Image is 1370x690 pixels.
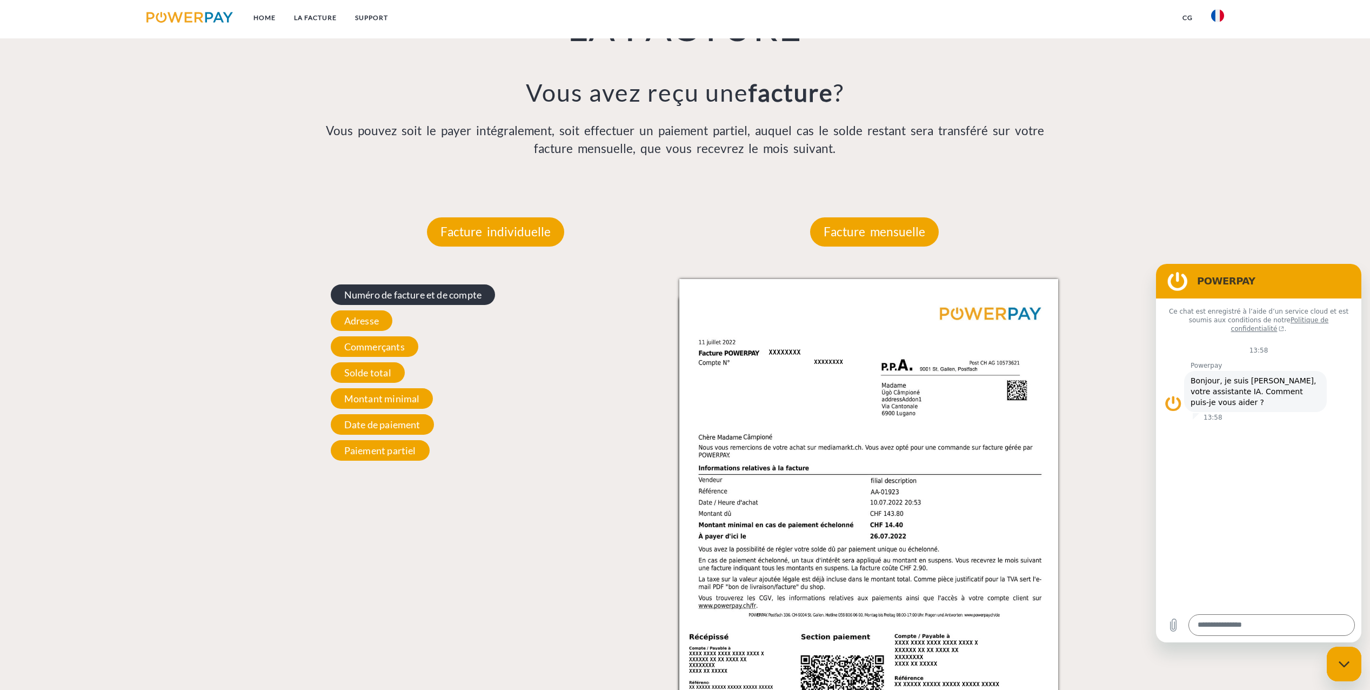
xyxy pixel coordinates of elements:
a: LA FACTURE [285,8,346,28]
iframe: Bouton de lancement de la fenêtre de messagerie, conversation en cours [1327,647,1361,681]
p: Facture individuelle [427,217,564,247]
span: Paiement partiel [331,440,430,461]
a: Support [346,8,397,28]
img: logo-powerpay.svg [146,12,233,23]
b: facture [749,78,833,107]
iframe: Fenêtre de messagerie [1156,264,1361,642]
h3: Vous avez reçu une ? [306,77,1064,108]
img: fr [1211,9,1224,22]
span: Montant minimal [331,388,433,409]
p: Vous pouvez soit le payer intégralement, soit effectuer un paiement partiel, auquel cas le solde ... [306,122,1064,158]
a: CG [1173,8,1202,28]
span: Solde total [331,362,405,383]
p: Facture mensuelle [810,217,939,247]
span: Date de paiement [331,414,434,435]
span: Adresse [331,310,392,331]
span: Numéro de facture et de compte [331,284,495,305]
a: Home [244,8,285,28]
span: Commerçants [331,336,418,357]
